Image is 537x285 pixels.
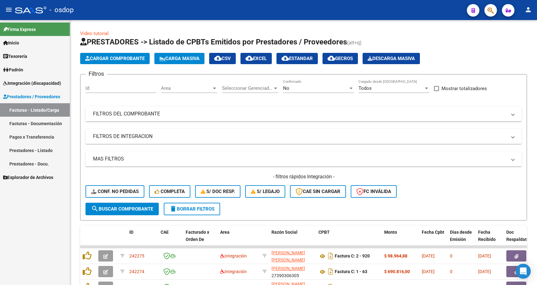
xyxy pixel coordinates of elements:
i: Descargar documento [327,267,335,277]
mat-icon: person [524,6,532,13]
strong: $ 690.816,00 [384,269,410,274]
datatable-header-cell: Area [218,226,260,253]
span: Prestadores / Proveedores [3,93,60,100]
button: CAE SIN CARGAR [290,185,346,198]
span: 242274 [129,269,144,274]
span: - osdop [49,3,74,17]
span: Integración [220,269,247,274]
span: CSV [214,56,231,61]
span: Días desde Emisión [450,230,472,242]
span: [DATE] [478,269,491,274]
mat-icon: delete [169,205,177,212]
mat-expansion-panel-header: MAS FILTROS [85,151,522,166]
strong: Factura C: 1 - 63 [335,269,367,274]
span: CAE [161,230,169,235]
button: Descarga Masiva [363,53,420,64]
mat-icon: menu [5,6,13,13]
span: Integración (discapacidad) [3,80,61,87]
datatable-header-cell: CAE [158,226,183,253]
datatable-header-cell: Razón Social [269,226,316,253]
app-download-masive: Descarga masiva de comprobantes (adjuntos) [363,53,420,64]
datatable-header-cell: Fecha Cpbt [419,226,447,253]
datatable-header-cell: CPBT [316,226,382,253]
span: ID [129,230,133,235]
button: S/ Doc Resp. [195,185,241,198]
mat-icon: cloud_download [328,54,335,62]
button: FC Inválida [351,185,397,198]
mat-icon: cloud_download [245,54,253,62]
mat-icon: cloud_download [281,54,289,62]
span: Inicio [3,39,19,46]
mat-icon: search [91,205,99,212]
span: Area [161,85,212,91]
span: Completa [155,189,185,194]
datatable-header-cell: ID [127,226,158,253]
mat-panel-title: FILTROS DE INTEGRACION [93,133,507,140]
button: EXCEL [240,53,272,64]
span: PRESTADORES -> Listado de CPBTs Emitidos por Prestadores / Proveedores [80,38,347,46]
span: Facturado x Orden De [186,230,209,242]
button: Gecros [323,53,358,64]
div: 27390306305 [271,265,313,278]
mat-expansion-panel-header: FILTROS DEL COMPROBANTE [85,106,522,121]
h4: - filtros rápidos Integración - [85,173,522,180]
span: Carga Masiva [159,56,199,61]
span: Seleccionar Gerenciador [222,85,273,91]
span: FC Inválida [356,189,391,194]
span: Explorador de Archivos [3,174,53,181]
mat-expansion-panel-header: FILTROS DE INTEGRACION [85,129,522,144]
span: S/ Doc Resp. [201,189,235,194]
button: Carga Masiva [154,53,204,64]
button: Estandar [276,53,318,64]
span: Cargar Comprobante [85,56,145,61]
mat-icon: cloud_download [214,54,222,62]
span: Tesorería [3,53,27,60]
span: Firma Express [3,26,36,33]
span: Borrar Filtros [169,206,214,212]
button: Cargar Comprobante [80,53,150,64]
datatable-header-cell: Días desde Emisión [447,226,476,253]
span: Estandar [281,56,313,61]
span: Doc Respaldatoria [506,230,534,242]
span: Razón Social [271,230,297,235]
h3: Filtros [85,69,107,78]
strong: Factura C: 2 - 920 [335,254,370,259]
span: Padrón [3,66,23,73]
span: Descarga Masiva [368,56,415,61]
span: Fecha Cpbt [422,230,444,235]
span: 0 [450,253,452,258]
button: Completa [149,185,190,198]
button: CSV [209,53,236,64]
span: Buscar Comprobante [91,206,153,212]
span: Todos [359,85,372,91]
a: Video tutorial [80,31,109,36]
datatable-header-cell: Facturado x Orden De [183,226,218,253]
datatable-header-cell: Fecha Recibido [476,226,504,253]
span: Fecha Recibido [478,230,496,242]
span: [PERSON_NAME] [PERSON_NAME] [271,250,305,262]
button: S/ legajo [245,185,285,198]
span: Gecros [328,56,353,61]
strong: $ 98.964,88 [384,253,407,258]
div: 27304891969 [271,249,313,262]
mat-panel-title: MAS FILTROS [93,155,507,162]
span: CAE SIN CARGAR [296,189,340,194]
span: CPBT [318,230,330,235]
span: No [283,85,289,91]
span: 0 [450,269,452,274]
span: Monto [384,230,397,235]
datatable-header-cell: Monto [382,226,419,253]
button: Borrar Filtros [164,203,220,215]
span: S/ legajo [251,189,280,194]
button: Buscar Comprobante [85,203,159,215]
span: [DATE] [422,253,435,258]
span: (alt+q) [347,40,362,46]
i: Descargar documento [327,251,335,261]
span: Conf. no pedidas [91,189,139,194]
span: Integración [220,253,247,258]
button: Conf. no pedidas [85,185,144,198]
mat-panel-title: FILTROS DEL COMPROBANTE [93,110,507,117]
div: Open Intercom Messenger [516,264,531,279]
span: EXCEL [245,56,267,61]
span: [PERSON_NAME] [271,266,305,271]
